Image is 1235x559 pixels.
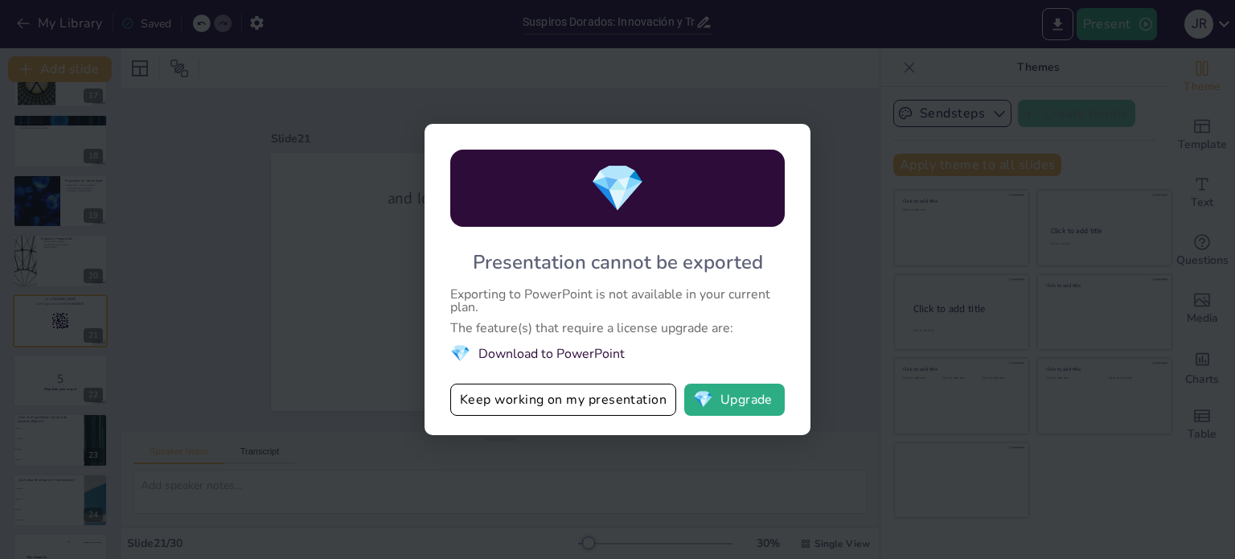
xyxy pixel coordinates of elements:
button: Keep working on my presentation [450,384,676,416]
span: diamond [589,158,646,220]
div: The feature(s) that require a license upgrade are: [450,322,785,335]
div: Presentation cannot be exported [473,249,763,275]
span: diamond [450,343,470,364]
span: diamond [693,392,713,408]
div: Exporting to PowerPoint is not available in your current plan. [450,288,785,314]
button: diamondUpgrade [684,384,785,416]
li: Download to PowerPoint [450,343,785,364]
